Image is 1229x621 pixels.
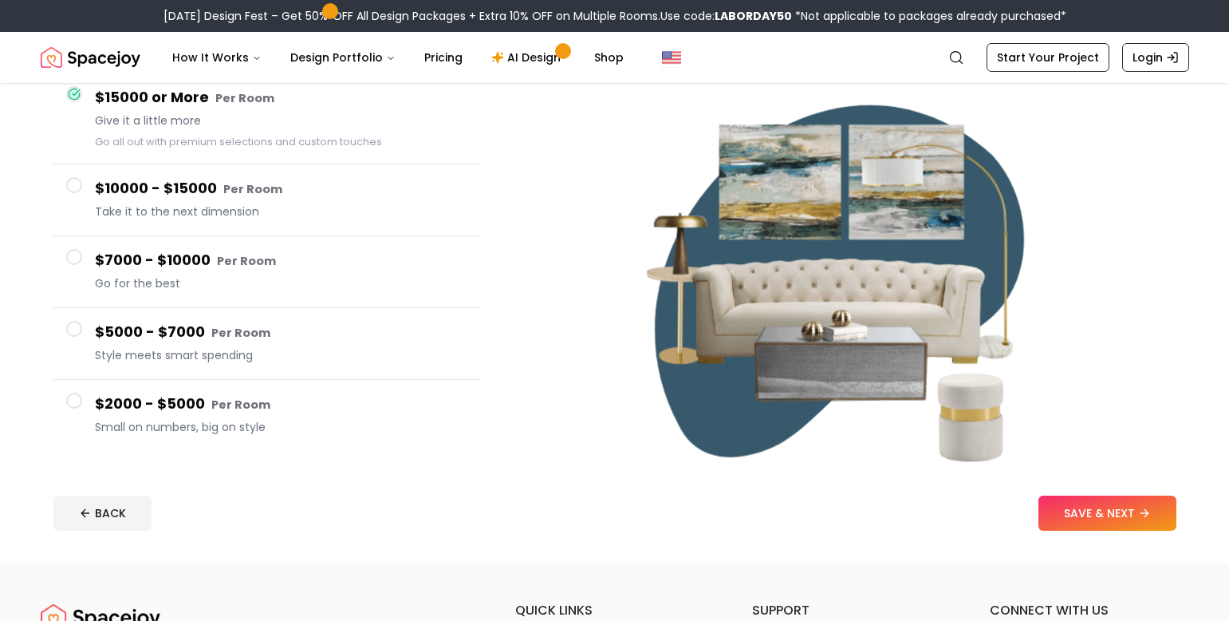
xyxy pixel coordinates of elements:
img: Spacejoy Logo [41,42,140,73]
button: BACK [53,496,152,531]
a: Shop [581,42,636,73]
div: [DATE] Design Fest – Get 50% OFF All Design Packages + Extra 10% OFF on Multiple Rooms. [163,8,1066,24]
button: How It Works [160,42,274,73]
h4: $2000 - $5000 [95,393,467,416]
h6: support [752,601,951,620]
span: *Not applicable to packages already purchased* [792,8,1066,24]
small: Per Room [211,397,270,413]
button: Design Portfolio [278,42,408,73]
button: $10000 - $15000 Per RoomTake it to the next dimension [53,164,479,236]
b: LABORDAY50 [715,8,792,24]
h6: quick links [515,601,715,620]
a: Spacejoy [41,42,140,73]
small: Go all out with premium selections and custom touches [95,135,382,148]
button: $15000 or More Per RoomGive it a little moreGo all out with premium selections and custom touches [53,73,479,164]
span: Go for the best [95,275,467,291]
small: Per Room [217,253,276,269]
h4: $15000 or More [95,86,467,109]
img: United States [662,48,681,67]
button: $7000 - $10000 Per RoomGo for the best [53,236,479,308]
button: $5000 - $7000 Per RoomStyle meets smart spending [53,308,479,380]
button: $2000 - $5000 Per RoomSmall on numbers, big on style [53,380,479,451]
nav: Main [160,42,636,73]
button: SAVE & NEXT [1038,496,1176,531]
a: AI Design [479,42,578,73]
small: Per Room [211,325,270,341]
a: Pricing [412,42,475,73]
h4: $10000 - $15000 [95,177,467,200]
a: Start Your Project [987,43,1109,72]
span: Give it a little more [95,113,467,129]
span: Small on numbers, big on style [95,419,467,435]
span: Use code: [660,8,792,24]
a: Login [1122,43,1189,72]
span: Style meets smart spending [95,347,467,363]
small: Per Room [215,90,274,106]
span: Take it to the next dimension [95,204,467,220]
nav: Global [41,32,1189,83]
h4: $5000 - $7000 [95,321,467,344]
small: Per Room [223,181,282,197]
h6: connect with us [990,601,1189,620]
h4: $7000 - $10000 [95,249,467,272]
